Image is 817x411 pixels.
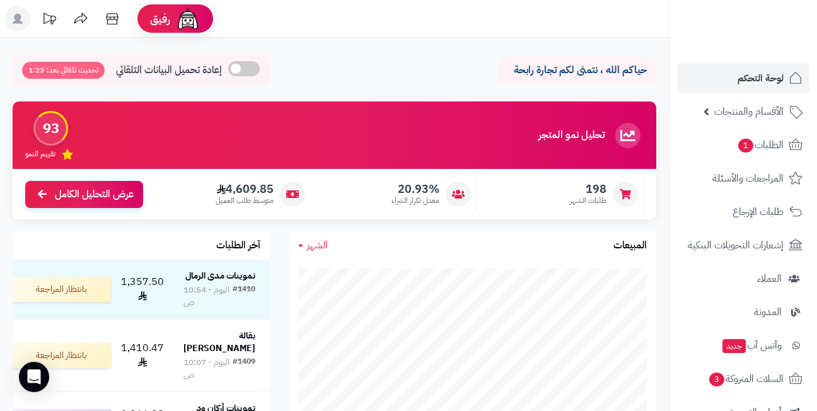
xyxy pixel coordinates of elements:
[216,195,274,206] span: متوسط طلب العميل
[25,149,55,159] span: تقييم النمو
[677,364,809,394] a: السلات المتروكة3
[307,238,328,253] span: الشهر
[712,170,784,187] span: المراجعات والأسئلة
[613,240,647,252] h3: المبيعات
[25,181,143,208] a: عرض التحليل الكامل
[19,362,49,392] div: Open Intercom Messenger
[714,103,784,120] span: الأقسام والمنتجات
[183,329,255,355] strong: بقالة [PERSON_NAME]
[677,230,809,260] a: إشعارات التحويلات البنكية
[570,182,606,196] span: 198
[688,236,784,254] span: إشعارات التحويلات البنكية
[55,187,134,202] span: عرض التحليل الكامل
[185,269,255,282] strong: تموينات مدى الرمال
[116,260,169,319] td: 1,357.50
[754,303,782,321] span: المدونة
[391,182,439,196] span: 20.93%
[10,343,111,368] div: بانتظار المراجعة
[391,195,439,206] span: معدل تكرار الشراء
[721,337,782,354] span: وآتس آب
[677,297,809,327] a: المدونة
[733,203,784,221] span: طلبات الإرجاع
[677,130,809,160] a: الطلبات1
[677,330,809,361] a: وآتس آبجديد
[22,62,105,79] span: تحديث تلقائي بعد: 1:23
[10,277,111,302] div: بانتظار المراجعة
[731,34,805,61] img: logo-2.png
[757,270,782,287] span: العملاء
[722,339,746,353] span: جديد
[677,263,809,294] a: العملاء
[738,139,753,153] span: 1
[570,195,606,206] span: طلبات الشهر
[508,63,647,78] p: حياكم الله ، نتمنى لكم تجارة رابحة
[183,284,233,309] div: اليوم - 10:54 ص
[116,320,169,391] td: 1,410.47
[233,284,255,309] div: #1410
[175,6,200,32] img: ai-face.png
[738,69,784,87] span: لوحة التحكم
[737,136,784,154] span: الطلبات
[233,356,255,381] div: #1409
[538,130,605,141] h3: تحليل نمو المتجر
[677,197,809,227] a: طلبات الإرجاع
[709,373,724,386] span: 3
[298,238,328,253] a: الشهر
[150,11,170,26] span: رفيق
[216,182,274,196] span: 4,609.85
[116,63,222,78] span: إعادة تحميل البيانات التلقائي
[677,163,809,194] a: المراجعات والأسئلة
[216,240,260,252] h3: آخر الطلبات
[708,370,784,388] span: السلات المتروكة
[677,63,809,93] a: لوحة التحكم
[183,356,233,381] div: اليوم - 10:07 ص
[33,6,65,35] a: تحديثات المنصة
